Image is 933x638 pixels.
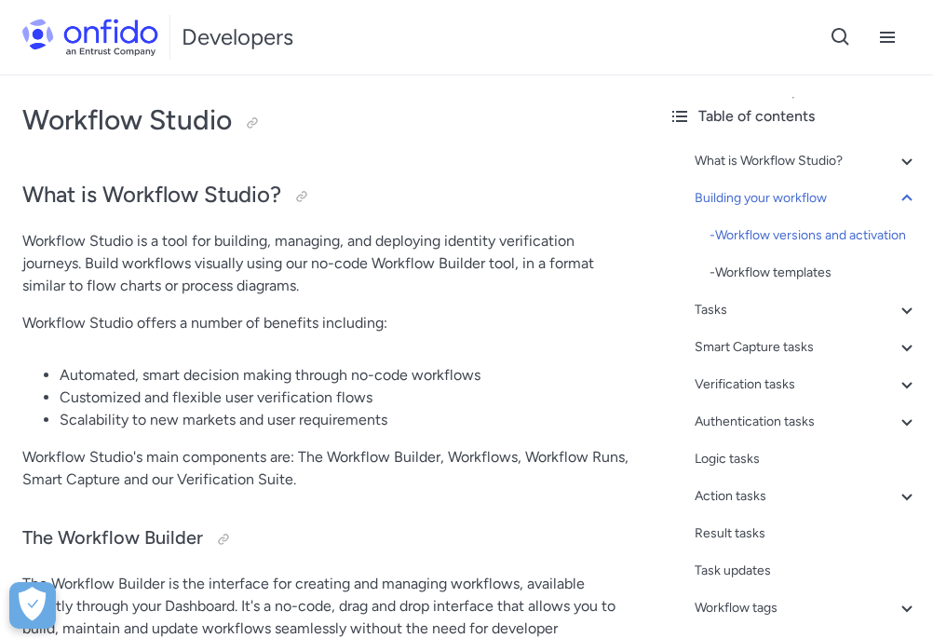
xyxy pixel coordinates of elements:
[22,230,631,297] p: Workflow Studio is a tool for building, managing, and deploying identity verification journeys. B...
[818,14,864,61] button: Open search button
[710,224,918,247] a: -Workflow versions and activation
[22,180,631,211] h2: What is Workflow Studio?
[669,105,918,128] div: Table of contents
[22,524,631,554] h3: The Workflow Builder
[710,262,918,284] a: -Workflow templates
[695,448,918,470] a: Logic tasks
[695,299,918,321] a: Tasks
[695,523,918,545] a: Result tasks
[695,336,918,359] a: Smart Capture tasks
[9,582,56,629] div: Préférences de cookies
[22,102,631,139] h1: Workflow Studio
[60,409,631,431] li: Scalability to new markets and user requirements
[695,411,918,433] a: Authentication tasks
[22,312,631,334] p: Workflow Studio offers a number of benefits including:
[695,597,918,619] a: Workflow tags
[830,26,852,48] svg: Open search button
[22,19,158,56] img: Onfido Logo
[695,485,918,508] a: Action tasks
[695,560,918,582] a: Task updates
[695,150,918,172] a: What is Workflow Studio?
[695,187,918,210] a: Building your workflow
[182,22,293,52] h1: Developers
[864,14,911,61] button: Open navigation menu button
[60,387,631,409] li: Customized and flexible user verification flows
[60,364,631,387] li: Automated, smart decision making through no-code workflows
[876,26,899,48] svg: Open navigation menu button
[9,582,56,629] button: Ouvrir le centre de préférences
[710,262,918,284] div: - Workflow templates
[695,373,918,396] a: Verification tasks
[710,224,918,247] div: - Workflow versions and activation
[22,446,631,491] p: Workflow Studio's main components are: The Workflow Builder, Workflows, Workflow Runs, Smart Capt...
